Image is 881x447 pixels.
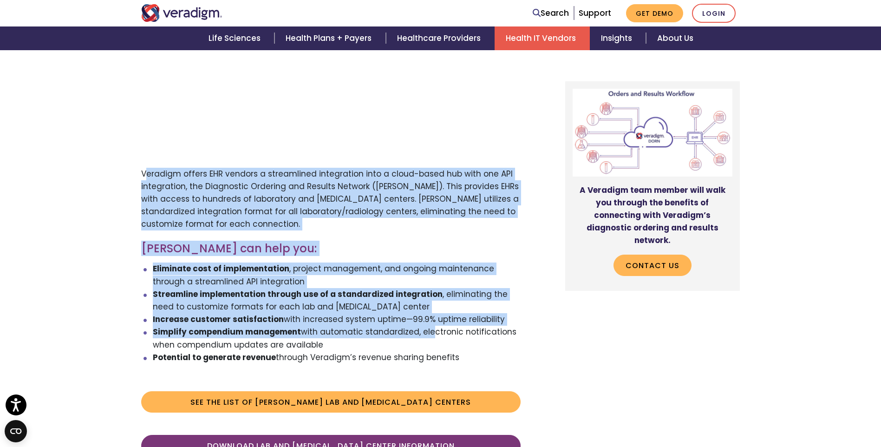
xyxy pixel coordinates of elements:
[153,263,521,288] li: , project management, and ongoing maintenance through a streamlined API integration
[533,7,569,20] a: Search
[153,313,521,326] li: with increased system uptime—99.9% uptime reliability
[692,4,736,23] a: Login
[197,26,274,50] a: Life Sciences
[573,89,733,177] img: Diagram of Veradigm DORN program
[613,255,692,276] a: Contact Us
[153,326,521,351] li: with automatic standardized, electronic notifications when compendium updates are available
[590,26,646,50] a: Insights
[153,352,276,363] strong: Potential to generate revenue
[153,314,284,325] strong: Increase customer satisfaction
[580,184,725,246] strong: A Veradigm team member will walk you through the benefits of connecting with Veradigm’s diagnosti...
[153,351,521,364] li: through Veradigm’s revenue sharing benefits
[386,26,495,50] a: Healthcare Providers
[5,420,27,442] button: Open CMP widget
[646,26,705,50] a: About Us
[495,26,590,50] a: Health IT Vendors
[153,326,301,337] strong: Simplify compendium management
[141,4,222,22] img: Veradigm logo
[153,288,521,313] li: , eliminating the need to customize formats for each lab and [MEDICAL_DATA] center
[703,380,870,436] iframe: Drift Chat Widget
[626,4,683,22] a: Get Demo
[141,168,521,231] p: Veradigm offers EHR vendors a streamlined integration into a cloud-based hub with one API integra...
[141,242,521,256] h3: [PERSON_NAME] can help you:
[579,7,611,19] a: Support
[141,391,521,413] a: See the list of [PERSON_NAME] Lab and [MEDICAL_DATA] Centers
[153,289,443,300] strong: Streamline implementation through use of a standardized integration
[274,26,385,50] a: Health Plans + Payers
[153,263,289,274] strong: Eliminate cost of implementation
